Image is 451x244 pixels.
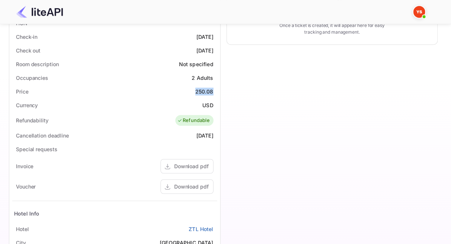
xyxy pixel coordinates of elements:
[179,60,213,68] div: Not specified
[196,33,213,41] div: [DATE]
[177,117,210,124] div: Refundable
[174,162,209,170] div: Download pdf
[195,88,213,95] div: 250.08
[16,183,36,190] div: Voucher
[202,101,213,109] div: USD
[276,22,388,35] p: Once a ticket is created, it will appear here for easy tracking and management.
[16,116,49,124] div: Refundability
[16,145,57,153] div: Special requests
[16,225,29,233] div: Hotel
[16,101,38,109] div: Currency
[174,183,209,190] div: Download pdf
[192,74,213,82] div: 2 Adults
[16,6,63,18] img: LiteAPI Logo
[16,162,33,170] div: Invoice
[16,74,48,82] div: Occupancies
[413,6,425,18] img: Yandex Support
[16,47,40,54] div: Check out
[196,132,213,139] div: [DATE]
[16,60,59,68] div: Room description
[14,210,40,217] div: Hotel Info
[16,88,29,95] div: Price
[189,225,213,233] a: ZTL Hotel
[16,132,69,139] div: Cancellation deadline
[196,47,213,54] div: [DATE]
[16,33,37,41] div: Check-in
